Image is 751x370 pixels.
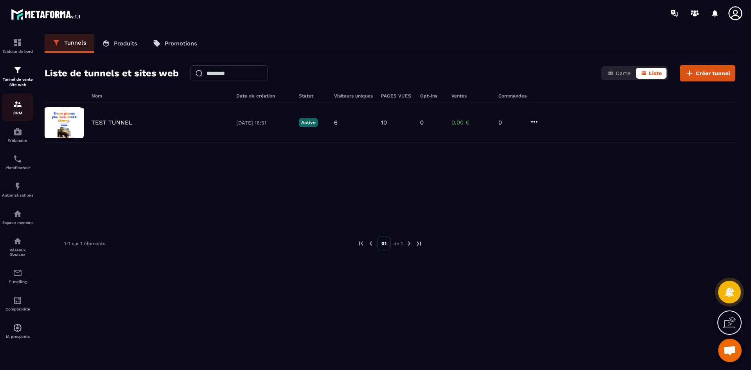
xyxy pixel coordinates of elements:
[299,93,326,99] h6: Statut
[2,111,33,115] p: CRM
[451,93,490,99] h6: Ventes
[11,7,81,21] img: logo
[406,240,413,247] img: next
[2,166,33,170] p: Planificateur
[334,119,338,126] p: 6
[13,38,22,47] img: formation
[13,99,22,109] img: formation
[2,77,33,88] p: Tunnel de vente Site web
[92,93,228,99] h6: Nom
[2,193,33,197] p: Automatisations
[2,248,33,256] p: Réseaux Sociaux
[2,176,33,203] a: automationsautomationsAutomatisations
[2,290,33,317] a: accountantaccountantComptabilité
[2,121,33,148] a: automationsautomationsWebinaire
[145,34,205,53] a: Promotions
[2,231,33,262] a: social-networksocial-networkRéseaux Sociaux
[2,220,33,225] p: Espace membre
[13,296,22,305] img: accountant
[165,40,197,47] p: Promotions
[2,138,33,143] p: Webinaire
[2,334,33,339] p: IA prospects
[381,119,387,126] p: 10
[299,118,318,127] p: Active
[45,65,179,81] h2: Liste de tunnels et sites web
[2,32,33,60] a: formationformationTableau de bord
[2,280,33,284] p: E-mailing
[45,34,94,53] a: Tunnels
[696,69,730,77] span: Créer tunnel
[420,93,444,99] h6: Opt-ins
[13,182,22,191] img: automations
[616,70,631,76] span: Carte
[415,240,422,247] img: next
[498,93,526,99] h6: Commandes
[377,236,391,251] p: 01
[236,120,291,126] p: [DATE] 16:51
[451,119,490,126] p: 0,00 €
[680,65,735,81] button: Créer tunnel
[13,323,22,332] img: automations
[45,107,84,138] img: image
[64,39,86,46] p: Tunnels
[64,241,105,246] p: 1-1 sur 1 éléments
[236,93,291,99] h6: Date de création
[2,262,33,290] a: emailemailE-mailing
[13,65,22,75] img: formation
[114,40,137,47] p: Produits
[393,240,403,247] p: de 1
[718,339,742,362] div: Ouvrir le chat
[2,49,33,54] p: Tableau de bord
[2,203,33,231] a: automationsautomationsEspace membre
[367,240,374,247] img: prev
[2,307,33,311] p: Comptabilité
[2,94,33,121] a: formationformationCRM
[381,93,412,99] h6: PAGES VUES
[2,60,33,94] a: formationformationTunnel de vente Site web
[603,68,635,79] button: Carte
[358,240,365,247] img: prev
[334,93,373,99] h6: Visiteurs uniques
[420,119,424,126] p: 0
[13,236,22,246] img: social-network
[13,268,22,278] img: email
[2,148,33,176] a: schedulerschedulerPlanificateur
[13,154,22,164] img: scheduler
[94,34,145,53] a: Produits
[636,68,667,79] button: Liste
[13,127,22,136] img: automations
[13,209,22,218] img: automations
[649,70,662,76] span: Liste
[92,119,132,126] p: TEST TUNNEL
[498,119,522,126] p: 0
